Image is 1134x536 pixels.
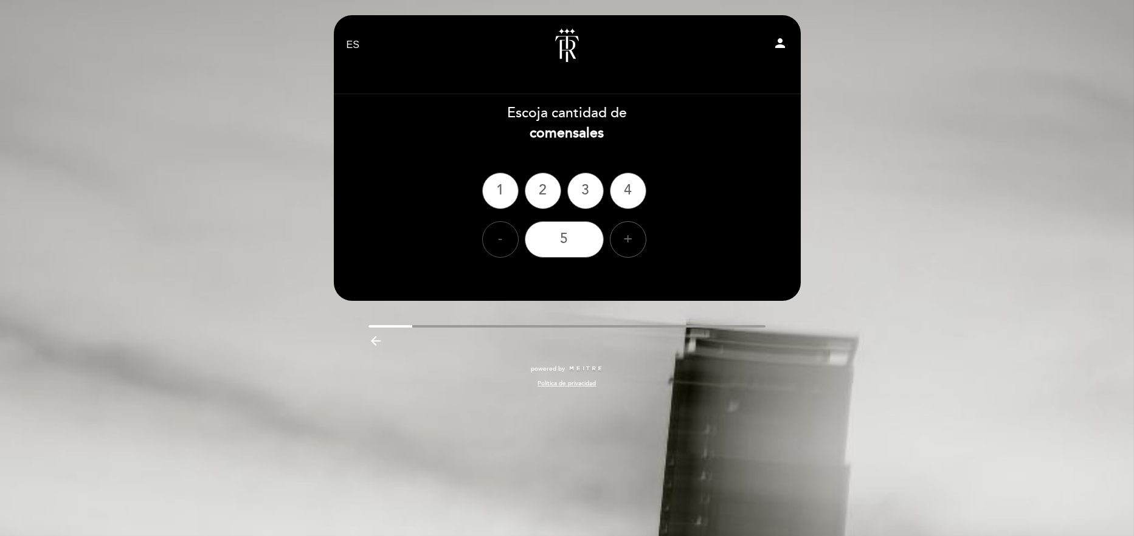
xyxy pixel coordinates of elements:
div: 2 [525,173,561,209]
a: Política de privacidad [538,379,596,388]
a: powered by [531,365,603,373]
i: person [773,36,788,50]
div: 5 [525,221,604,258]
div: Escoja cantidad de [333,103,801,143]
div: 1 [482,173,519,209]
div: 3 [567,173,604,209]
span: powered by [531,365,565,373]
b: comensales [530,125,604,142]
div: 4 [610,173,646,209]
img: MEITRE [569,366,603,372]
button: person [773,36,788,55]
div: - [482,221,519,258]
i: arrow_backward [368,334,383,348]
div: + [610,221,646,258]
a: Tradition & Rebellion [491,29,643,62]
